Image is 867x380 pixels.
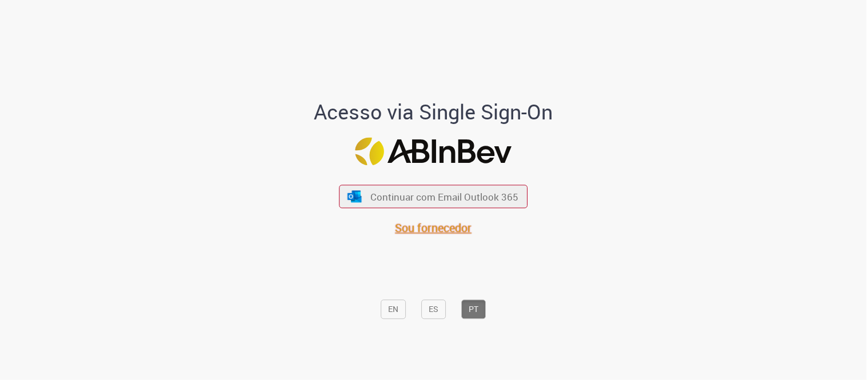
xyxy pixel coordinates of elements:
[422,300,446,319] button: ES
[462,300,486,319] button: PT
[370,190,518,203] span: Continuar com Email Outlook 365
[346,190,362,202] img: ícone Azure/Microsoft 360
[275,101,592,124] h1: Acesso via Single Sign-On
[381,300,406,319] button: EN
[355,137,512,165] img: Logo ABInBev
[395,221,472,236] a: Sou fornecedor
[339,185,528,209] button: ícone Azure/Microsoft 360 Continuar com Email Outlook 365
